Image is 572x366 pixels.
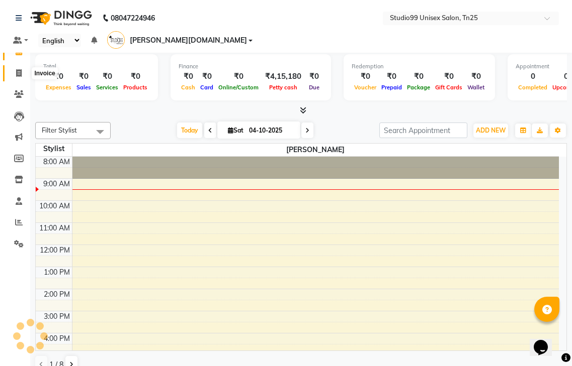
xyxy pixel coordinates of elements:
input: 2025-10-04 [246,123,296,138]
span: Cash [179,84,198,91]
span: Wallet [465,84,487,91]
div: ₹0 [352,71,379,82]
span: ADD NEW [476,127,506,134]
span: Filter Stylist [42,126,77,134]
div: 10:00 AM [37,201,72,211]
div: Stylist [36,144,72,154]
div: 8:00 AM [41,157,72,167]
div: ₹0 [433,71,465,82]
span: Voucher [352,84,379,91]
span: Sat [225,127,246,134]
div: ₹0 [216,71,261,82]
b: 08047224946 [111,4,155,32]
input: Search Appointment [379,123,467,138]
iframe: chat widget [530,326,562,356]
span: Petty cash [267,84,300,91]
div: 1:00 PM [42,267,72,278]
div: Invoice [32,67,57,79]
span: Products [121,84,150,91]
div: ₹0 [465,71,487,82]
span: Gift Cards [433,84,465,91]
div: ₹0 [179,71,198,82]
span: Online/Custom [216,84,261,91]
span: Prepaid [379,84,404,91]
span: [PERSON_NAME] [72,144,559,156]
span: Sales [74,84,94,91]
div: ₹0 [94,71,121,82]
span: [PERSON_NAME][DOMAIN_NAME] [130,35,247,46]
div: 2:00 PM [42,289,72,300]
div: ₹4,15,180 [261,71,305,82]
span: Services [94,84,121,91]
div: Redemption [352,62,487,71]
div: ₹0 [121,71,150,82]
span: Due [306,84,322,91]
span: Completed [516,84,550,91]
div: 11:00 AM [37,223,72,233]
div: ₹0 [404,71,433,82]
div: ₹0 [305,71,323,82]
div: 9:00 AM [41,179,72,189]
div: ₹0 [74,71,94,82]
div: Total [43,62,150,71]
span: Package [404,84,433,91]
div: 0 [516,71,550,82]
span: Card [198,84,216,91]
div: Finance [179,62,323,71]
button: ADD NEW [473,124,508,138]
div: 3:00 PM [42,311,72,322]
img: logo [26,4,95,32]
div: ₹0 [198,71,216,82]
span: Today [177,123,202,138]
div: ₹0 [379,71,404,82]
div: 4:00 PM [42,333,72,344]
img: VAISHALI.TK [107,31,125,49]
span: Expenses [43,84,74,91]
div: 12:00 PM [38,245,72,256]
